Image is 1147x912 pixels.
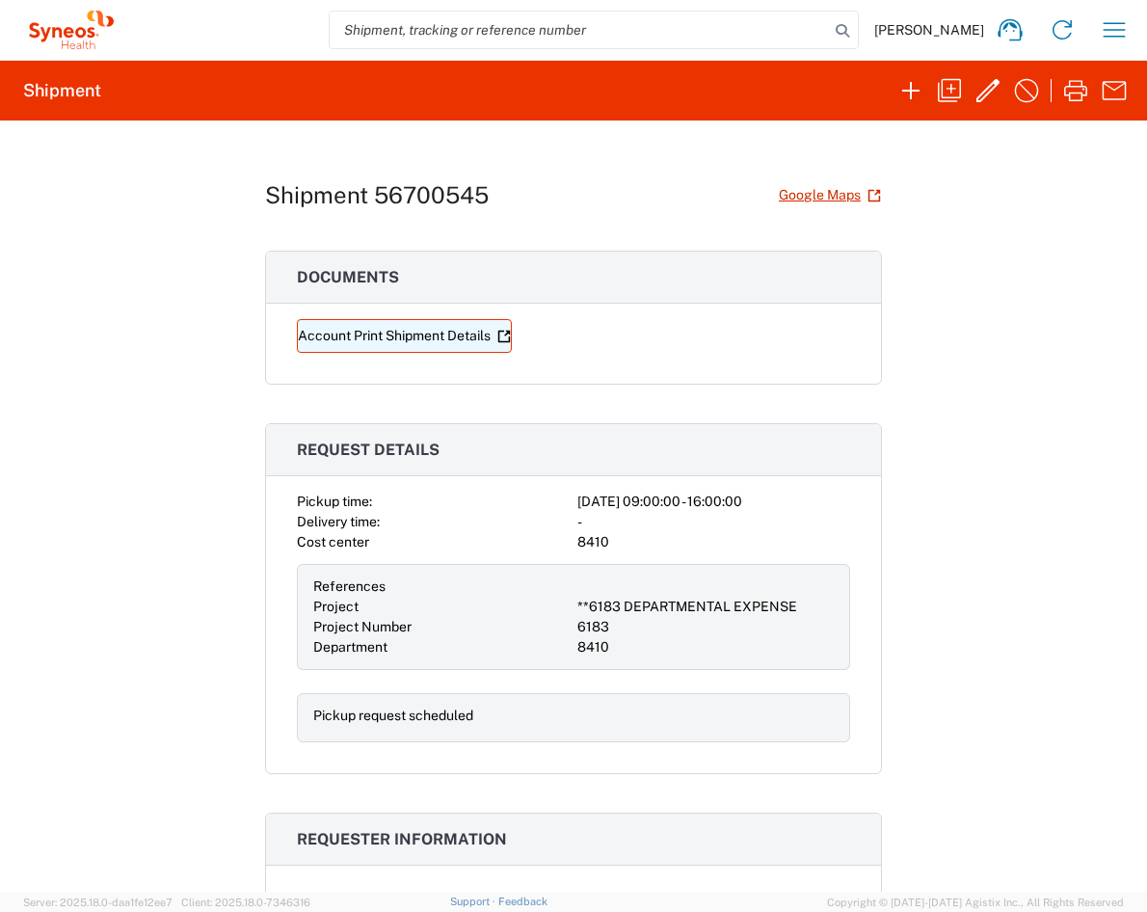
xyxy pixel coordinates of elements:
[297,534,369,550] span: Cost center
[297,319,512,353] a: Account Print Shipment Details
[313,597,570,617] div: Project
[778,178,882,212] a: Google Maps
[265,181,489,209] h1: Shipment 56700545
[297,268,399,286] span: Documents
[577,512,850,532] div: -
[874,21,984,39] span: [PERSON_NAME]
[313,637,570,657] div: Department
[330,12,829,48] input: Shipment, tracking or reference number
[577,492,850,512] div: [DATE] 09:00:00 - 16:00:00
[313,578,386,594] span: References
[297,514,380,529] span: Delivery time:
[297,830,507,848] span: Requester information
[577,532,850,552] div: 8410
[297,494,372,509] span: Pickup time:
[297,441,440,459] span: Request details
[23,897,173,908] span: Server: 2025.18.0-daa1fe12ee7
[313,708,473,723] span: Pickup request scheduled
[23,79,101,102] h2: Shipment
[577,617,834,637] div: 6183
[577,597,834,617] div: **6183 DEPARTMENTAL EXPENSE
[498,896,547,907] a: Feedback
[827,894,1124,911] span: Copyright © [DATE]-[DATE] Agistix Inc., All Rights Reserved
[313,617,570,637] div: Project Number
[577,637,834,657] div: 8410
[450,896,498,907] a: Support
[181,897,310,908] span: Client: 2025.18.0-7346316
[297,888,413,908] span: [PERSON_NAME]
